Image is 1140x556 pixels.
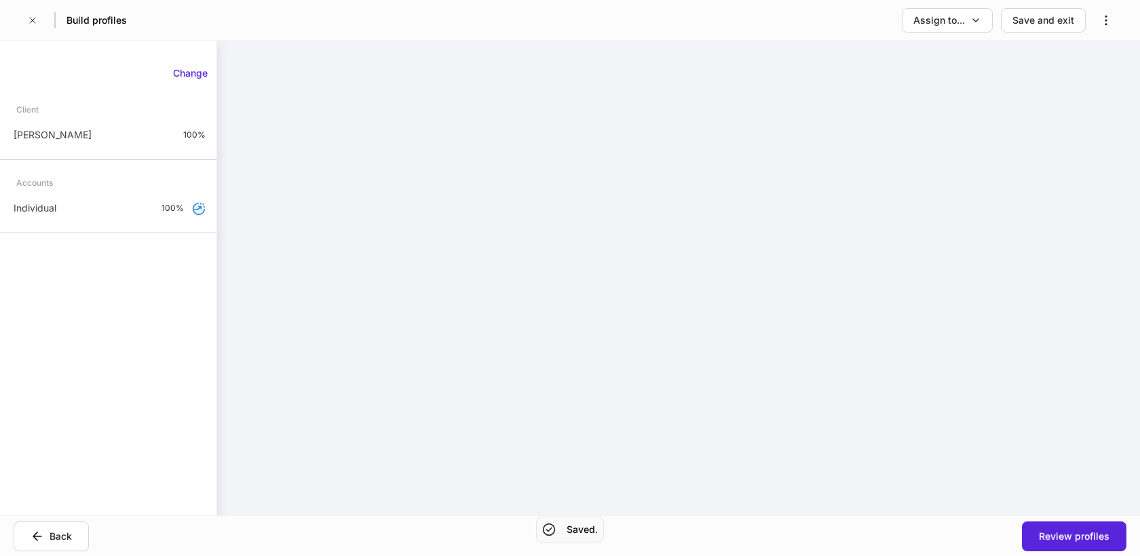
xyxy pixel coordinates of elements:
button: Change [164,62,216,84]
div: Save and exit [1012,14,1074,27]
p: 100% [183,130,206,140]
div: Review profiles [1039,530,1109,543]
p: [PERSON_NAME] [14,128,92,142]
div: Change [173,66,208,80]
button: Save and exit [1001,8,1086,33]
div: Back [50,530,72,543]
h5: Saved. [567,523,598,536]
button: Back [14,521,89,551]
div: Client [16,98,39,121]
div: Assign to... [913,14,965,27]
p: Individual [14,201,56,215]
div: Accounts [16,171,53,195]
button: Assign to... [902,8,993,33]
button: Review profiles [1022,521,1126,551]
h5: Build profiles [66,14,127,27]
p: 100% [161,203,184,214]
